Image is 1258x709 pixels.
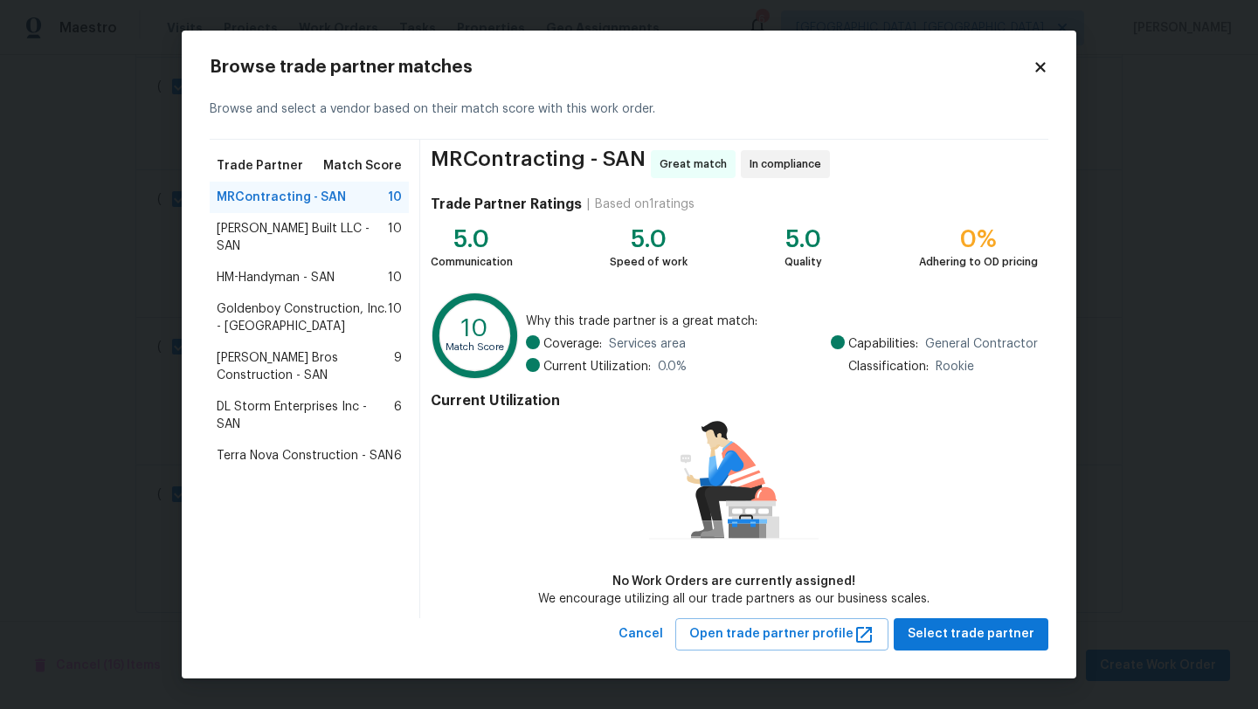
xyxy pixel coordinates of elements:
span: 9 [394,349,402,384]
span: 10 [388,269,402,286]
span: Services area [609,335,686,353]
button: Open trade partner profile [675,618,888,650]
div: 5.0 [785,231,822,248]
span: Rookie [936,358,974,375]
span: In compliance [750,155,828,173]
button: Select trade partner [894,618,1048,650]
span: DL Storm Enterprises Inc - SAN [217,398,394,433]
span: Match Score [323,157,402,175]
span: 10 [388,300,402,335]
div: Communication [431,253,513,271]
span: Terra Nova Construction - SAN [217,447,393,465]
span: Current Utilization: [543,358,651,375]
span: 10 [388,220,402,255]
span: MRContracting - SAN [431,150,646,178]
span: 10 [388,189,402,206]
span: 6 [394,398,402,433]
h4: Current Utilization [431,392,1038,410]
span: 0.0 % [658,358,687,375]
div: Speed of work [610,253,688,271]
span: Cancel [619,623,663,645]
span: General Contractor [925,335,1038,353]
span: [PERSON_NAME] Built LLC - SAN [217,220,388,255]
div: Based on 1 ratings [595,196,695,213]
button: Cancel [612,618,670,650]
span: Great match [660,155,734,173]
span: Capabilities: [848,335,918,353]
div: We encourage utilizing all our trade partners as our business scales. [538,590,930,608]
span: Select trade partner [908,623,1034,645]
span: MRContracting - SAN [217,189,346,206]
span: HM-Handyman - SAN [217,269,335,286]
div: 5.0 [610,231,688,248]
div: Browse and select a vendor based on their match score with this work order. [210,79,1048,140]
span: [PERSON_NAME] Bros Construction - SAN [217,349,394,384]
span: Classification: [848,358,929,375]
span: Open trade partner profile [689,623,874,645]
span: Trade Partner [217,157,303,175]
div: 5.0 [431,231,513,248]
div: Adhering to OD pricing [919,253,1038,271]
h2: Browse trade partner matches [210,59,1033,76]
div: No Work Orders are currently assigned! [538,573,930,590]
div: 0% [919,231,1038,248]
span: Goldenboy Construction, Inc. - [GEOGRAPHIC_DATA] [217,300,388,335]
div: Quality [785,253,822,271]
span: Why this trade partner is a great match: [526,313,1038,330]
span: Coverage: [543,335,602,353]
text: Match Score [446,343,504,353]
div: | [582,196,595,213]
h4: Trade Partner Ratings [431,196,582,213]
text: 10 [461,316,488,341]
span: 6 [394,447,402,465]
